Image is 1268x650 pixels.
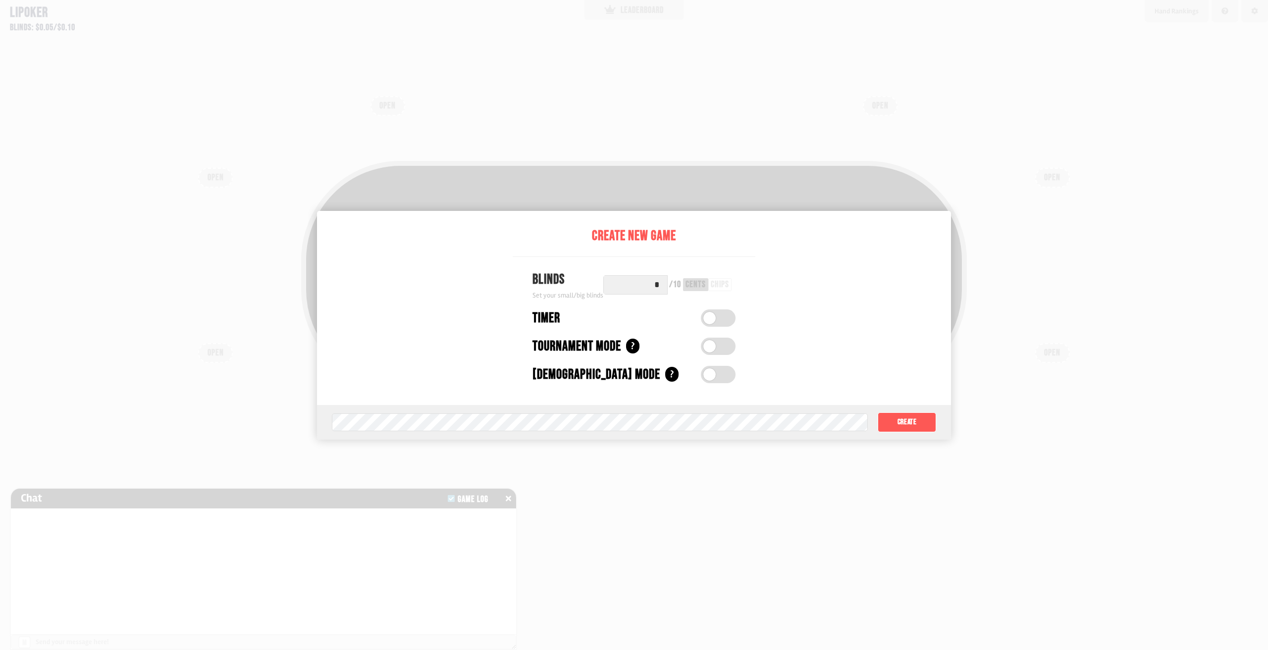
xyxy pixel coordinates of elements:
div: ? [665,367,679,382]
div: / 10 [669,280,681,289]
div: Set your small/big blinds [532,290,603,300]
div: Create New Game [513,226,755,247]
div: Timer [532,308,560,329]
div: ? [626,339,639,353]
div: chips [711,280,729,289]
div: cents [686,280,706,289]
div: [DEMOGRAPHIC_DATA] Mode [532,364,660,385]
div: Tournament Mode [532,336,621,357]
div: Blinds [532,269,603,290]
button: Create [878,412,936,432]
